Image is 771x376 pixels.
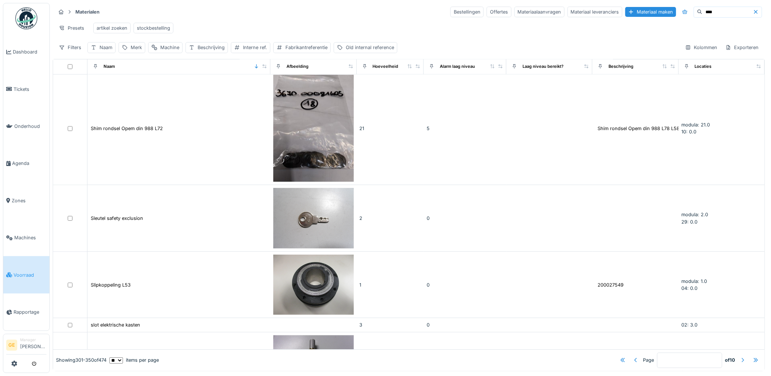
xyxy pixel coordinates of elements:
[56,42,85,53] div: Filters
[609,63,633,70] div: Beschrijving
[427,215,504,222] div: 0
[12,160,46,167] span: Agenda
[91,321,140,328] div: slot elektrische kasten
[722,42,762,53] div: Exporteren
[91,281,131,288] div: Slipkoppeling L53
[14,123,46,130] span: Onderhoud
[3,33,49,70] a: Dashboard
[285,44,328,51] div: Fabrikantreferentie
[625,7,676,17] div: Materiaal maken
[373,63,398,70] div: Hoeveelheid
[450,7,484,17] div: Bestellingen
[15,7,37,29] img: Badge_color-CXgf-gQk.svg
[91,125,163,132] div: Shim rondsel Opem din 988 L72
[598,281,624,288] div: 200027549
[273,188,353,248] img: Sleutel safety exclusion
[682,212,708,217] span: modula: 2.0
[109,357,159,364] div: items per page
[14,86,46,93] span: Tickets
[243,44,267,51] div: Interne ref.
[198,44,225,51] div: Beschrijving
[160,44,179,51] div: Machine
[72,8,102,15] strong: Materialen
[273,75,353,182] img: Shim rondsel Opem din 988 L72
[12,197,46,204] span: Zones
[6,340,17,351] li: GE
[360,215,421,222] div: 2
[14,309,46,316] span: Rapportage
[682,285,698,291] span: 04: 0.0
[514,7,565,17] div: Materiaalaanvragen
[3,145,49,182] a: Agenda
[56,23,87,33] div: Presets
[487,7,512,17] div: Offertes
[360,321,421,328] div: 3
[3,294,49,331] a: Rapportage
[3,256,49,293] a: Voorraad
[568,7,622,17] div: Materiaal leveranciers
[598,125,680,132] div: Shim rondsel Opem din 988 L78 L58
[6,337,46,355] a: GE Manager[PERSON_NAME]
[3,70,49,107] a: Tickets
[100,44,112,51] div: Naam
[725,357,736,364] strong: of 10
[427,281,504,288] div: 0
[13,48,46,55] span: Dashboard
[427,125,504,132] div: 5
[3,219,49,256] a: Machines
[682,219,698,225] span: 29: 0.0
[682,42,721,53] div: Kolommen
[523,63,564,70] div: Laag niveau bereikt?
[56,357,106,364] div: Showing 301 - 350 of 474
[682,279,707,284] span: modula: 1.0
[137,25,170,32] div: stockbestelling
[14,272,46,279] span: Voorraad
[97,25,127,32] div: artikel zoeken
[360,281,421,288] div: 1
[273,255,353,315] img: Slipkoppeling L53
[20,337,46,343] div: Manager
[3,182,49,219] a: Zones
[682,322,698,328] span: 02: 3.0
[14,234,46,241] span: Machines
[427,321,504,328] div: 0
[682,129,697,134] span: 10: 0.0
[131,44,142,51] div: Merk
[3,108,49,145] a: Onderhoud
[287,63,308,70] div: Afbeelding
[643,357,654,364] div: Page
[695,63,712,70] div: Locaties
[104,63,115,70] div: Naam
[346,44,394,51] div: Old internal reference
[682,122,710,128] span: modula: 21.0
[360,125,421,132] div: 21
[440,63,475,70] div: Alarm laag niveau
[20,337,46,353] li: [PERSON_NAME]
[91,215,143,222] div: Sleutel safety exclusion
